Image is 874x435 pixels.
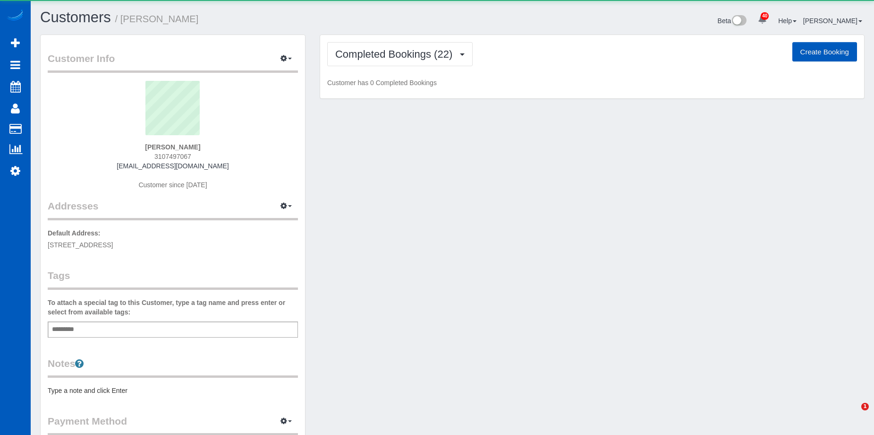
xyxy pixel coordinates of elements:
[48,228,101,238] label: Default Address:
[861,403,869,410] span: 1
[48,269,298,290] legend: Tags
[718,17,747,25] a: Beta
[6,9,25,23] img: Automaid Logo
[761,12,769,20] span: 40
[117,162,229,170] a: [EMAIL_ADDRESS][DOMAIN_NAME]
[48,357,298,378] legend: Notes
[803,17,862,25] a: [PERSON_NAME]
[48,298,298,317] label: To attach a special tag to this Customer, type a tag name and press enter or select from availabl...
[327,78,857,87] p: Customer has 0 Completed Bookings
[335,48,457,60] span: Completed Bookings (22)
[40,9,111,26] a: Customers
[138,181,207,189] span: Customer since [DATE]
[842,403,865,426] iframe: Intercom live chat
[753,9,772,30] a: 40
[115,14,199,24] small: / [PERSON_NAME]
[778,17,797,25] a: Help
[48,386,298,395] pre: Type a note and click Enter
[154,153,191,160] span: 3107497067
[145,143,200,151] strong: [PERSON_NAME]
[731,15,747,27] img: New interface
[48,52,298,73] legend: Customer Info
[327,42,473,66] button: Completed Bookings (22)
[792,42,857,62] button: Create Booking
[48,241,113,249] span: [STREET_ADDRESS]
